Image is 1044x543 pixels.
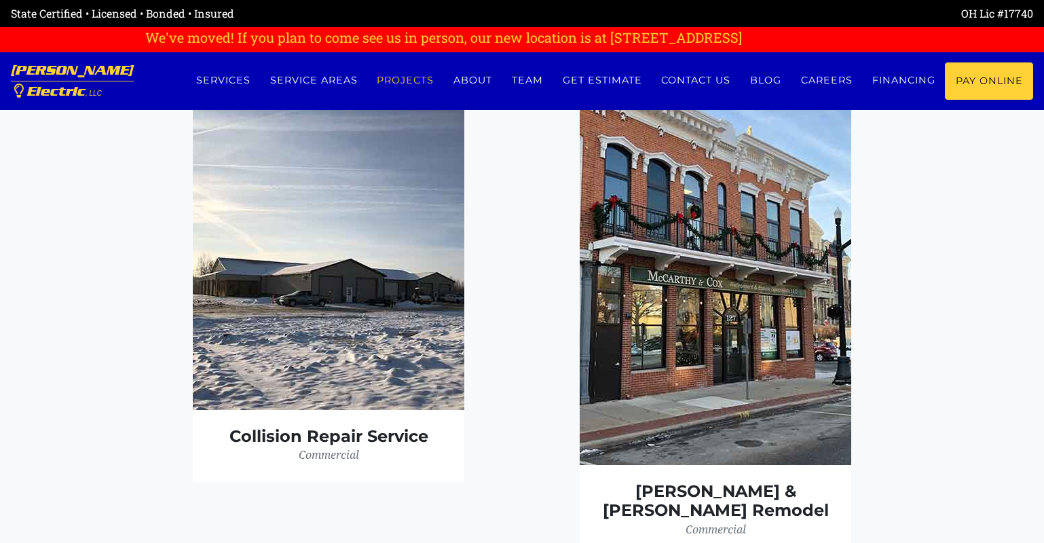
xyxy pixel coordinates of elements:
a: Team [502,62,553,98]
a: Blog [741,62,791,98]
a: Get estimate [553,62,652,98]
h4: Collision Repair Service [210,427,447,447]
a: Pay Online [945,62,1033,100]
p: Commercial [210,446,447,465]
div: State Certified • Licensed • Bonded • Insured [11,5,522,22]
a: Financing [862,62,945,98]
span: , LLC [86,90,102,97]
a: Projects [367,62,444,98]
a: Services [186,62,260,98]
a: Contact us [652,62,741,98]
a: [PERSON_NAME] Electric, LLC [11,52,134,110]
h4: [PERSON_NAME] & [PERSON_NAME] Remodel [597,482,834,521]
div: OH Lic #17740 [522,5,1033,22]
p: Commercial [597,521,834,540]
a: About [444,62,502,98]
a: Careers [791,62,863,98]
a: Service Areas [260,62,367,98]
